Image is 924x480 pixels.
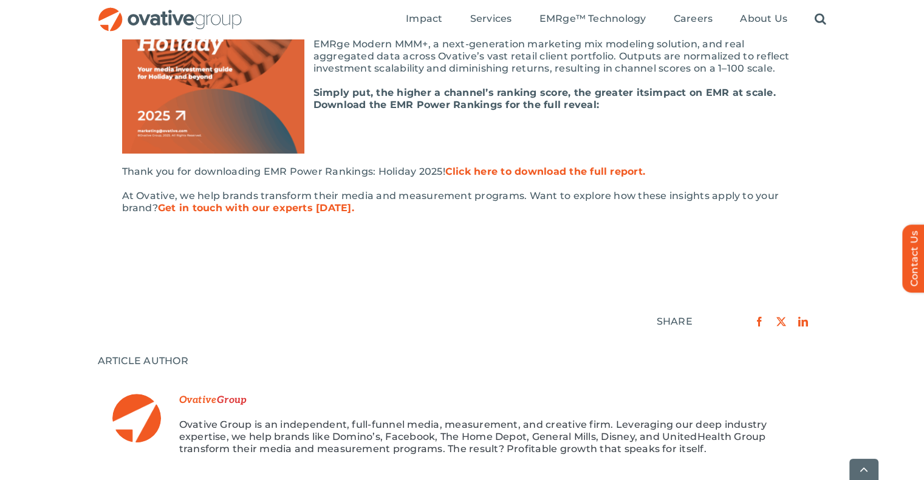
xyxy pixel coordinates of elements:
[217,394,247,406] span: Last Name
[313,87,776,110] b: impact on EMR at scale. Download the EMR Power Rankings for the full reveal:
[748,314,770,330] a: Facebook
[122,166,803,214] div: Thank you for downloading EMR Power Rankings: Holiday 2025! At Ovative, we help brands transform ...
[470,13,512,25] span: Services
[179,394,217,406] span: First Name
[539,13,646,25] span: EMRge™ Technology
[740,13,787,25] span: About Us
[740,13,787,26] a: About Us
[406,13,442,25] span: Impact
[122,26,803,75] p: Ovative’s EMR Power Rankings are not theoretical calculations. They are brought to life using EMR...
[674,13,713,25] span: Careers
[313,87,650,98] b: Simply put, the higher a channel’s ranking score, the greater its
[406,13,442,26] a: Impact
[674,13,713,26] a: Careers
[815,13,826,26] a: Search
[657,316,693,328] div: SHARE
[792,314,814,330] a: LinkedIn
[98,355,827,367] div: ARTICLE AUTHOR
[97,6,243,18] a: OG_Full_horizontal_RGB
[770,314,792,330] a: X
[539,13,646,26] a: EMRge™ Technology
[470,13,512,26] a: Services
[179,419,812,455] p: Ovative Group is an independent, full-funnel media, measurement, and creative firm. Leveraging ou...
[158,202,354,214] a: Get in touch with our experts [DATE].
[445,166,645,177] a: Click here to download the full report.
